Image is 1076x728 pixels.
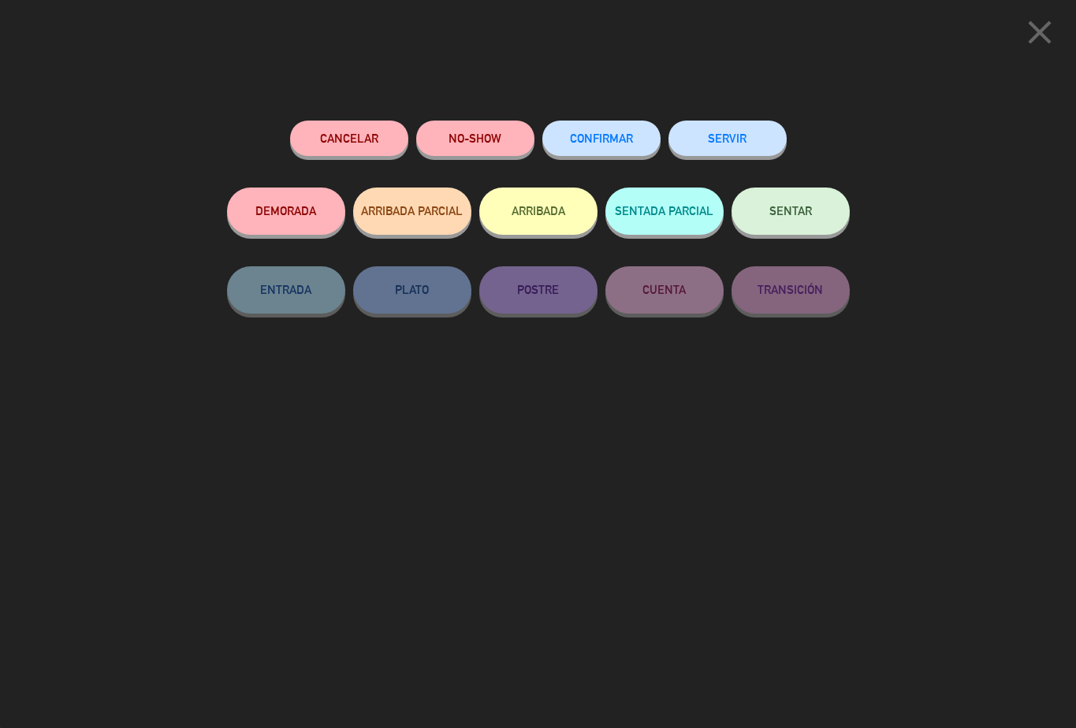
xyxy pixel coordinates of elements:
button: PLATO [353,266,471,314]
button: CUENTA [605,266,724,314]
button: ARRIBADA PARCIAL [353,188,471,235]
button: SENTAR [732,188,850,235]
button: Cancelar [290,121,408,156]
button: SERVIR [668,121,787,156]
span: SENTAR [769,204,812,217]
button: DEMORADA [227,188,345,235]
span: CONFIRMAR [570,132,633,145]
i: close [1020,13,1059,52]
button: ENTRADA [227,266,345,314]
button: SENTADA PARCIAL [605,188,724,235]
button: NO-SHOW [416,121,534,156]
button: CONFIRMAR [542,121,661,156]
button: close [1015,12,1064,58]
button: POSTRE [479,266,598,314]
span: ARRIBADA PARCIAL [361,204,463,217]
button: ARRIBADA [479,188,598,235]
button: TRANSICIÓN [732,266,850,314]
